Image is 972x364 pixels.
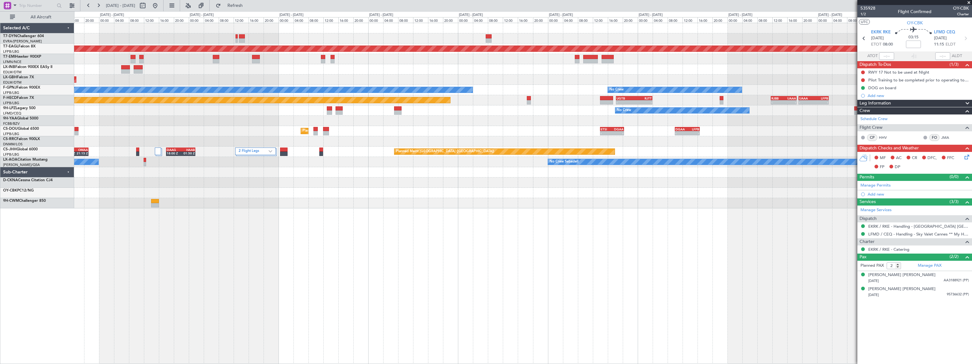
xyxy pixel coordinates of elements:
div: RJTT [634,96,652,100]
div: [DATE] - [DATE] [190,12,214,18]
span: OY-CBK [953,5,969,12]
div: [DATE] - [DATE] [728,12,752,18]
div: 00:00 [368,17,383,23]
div: Planned Maint [GEOGRAPHIC_DATA] ([GEOGRAPHIC_DATA]) [303,126,401,136]
div: CP [867,134,877,141]
a: EDLW/DTM [3,80,21,85]
a: LFPB/LBG [3,132,19,136]
div: [DATE] - [DATE] [549,12,573,18]
div: - [612,131,623,135]
div: [DATE] - [DATE] [369,12,393,18]
span: 08:00 [883,41,893,48]
a: EKRK / RKE - Catering [868,247,909,252]
a: T7-EMIHawker 900XP [3,55,41,59]
span: 9H-YAA [3,117,17,120]
span: Refresh [222,3,248,8]
div: ETSI [601,127,612,131]
span: Leg Information [860,100,891,107]
a: CS-DOUGlobal 6500 [3,127,39,131]
span: F-HECD [3,96,17,100]
div: No Crew Sabadell [550,157,579,167]
div: 04:00 [383,17,398,23]
span: [DATE] - [DATE] [106,3,135,8]
div: 04:00 [114,17,129,23]
span: All Aircraft [16,15,66,19]
span: [DATE] [934,35,947,41]
span: 9H-CWM [3,199,19,203]
div: - [784,100,796,104]
div: - [617,100,634,104]
div: 08:00 [847,17,862,23]
div: 04:00 [653,17,668,23]
div: 08:00 [398,17,413,23]
div: 04:00 [563,17,578,23]
a: OY-CBKPC12/NG [3,189,34,192]
div: - [634,100,652,104]
div: 16:00 [69,17,84,23]
div: Pilot Training to be completed prior to operating to LFMD [868,77,969,83]
span: Flight Crew [860,124,883,131]
a: LX-INBFalcon 900EX EASy II [3,65,52,69]
a: Manage PAX [918,263,941,269]
span: Crew [860,107,870,114]
a: F-HECDFalcon 7X [3,96,34,100]
div: 08:00 [668,17,683,23]
a: EKRK / RKE - Handling - [GEOGRAPHIC_DATA] [GEOGRAPHIC_DATA] EKRK / RKE [868,224,969,229]
a: EVRA/[PERSON_NAME] [3,39,42,44]
div: 12:00 [144,17,159,23]
span: OY-CBK [907,20,923,26]
span: LX-GBH [3,75,17,79]
div: 16:00 [338,17,353,23]
div: 12:00 [323,17,338,23]
span: ALDT [952,53,962,59]
span: [DATE] [868,279,879,283]
span: ELDT [946,41,955,48]
div: 12:00 [772,17,787,23]
span: Dispatch Checks and Weather [860,145,919,152]
div: UAAA [784,96,796,100]
label: 2 Flight Legs [239,149,269,154]
span: T7-EMI [3,55,15,59]
span: LX-INB [3,65,15,69]
div: 00:00 [638,17,653,23]
a: 9H-YAAGlobal 5000 [3,117,38,120]
div: 12:00 [413,17,428,23]
a: T7-DYNChallenger 604 [3,34,44,38]
div: 20:00 [353,17,368,23]
div: 16:00 [518,17,533,23]
a: LFPB/LBG [3,49,19,54]
a: Schedule Crew [860,116,888,122]
span: [DATE] [871,35,884,41]
span: 535928 [860,5,875,12]
button: UTC [859,19,870,25]
div: 08:00 [129,17,144,23]
div: LFPB [687,127,699,131]
div: - [601,131,612,135]
div: 00:00 [279,17,293,23]
button: Refresh [213,1,250,11]
div: FO [929,134,940,141]
a: D-CKNACessna Citation CJ4 [3,178,53,182]
div: 04:00 [742,17,757,23]
div: [PERSON_NAME] [PERSON_NAME] [868,272,936,278]
a: CS-RRCFalcon 900LX [3,137,40,141]
span: Permits [860,174,874,181]
div: 08:00 [219,17,234,23]
a: F-GPNJFalcon 900EX [3,86,40,90]
div: 04:00 [204,17,219,23]
label: Planned PAX [860,263,884,269]
span: (2/2) [950,253,959,260]
span: Services [860,198,876,206]
span: 95736632 (PP) [947,292,969,297]
div: [PERSON_NAME] [PERSON_NAME] [868,286,936,292]
span: AC [896,155,902,161]
span: (0/0) [950,173,959,180]
a: HHV [879,135,893,140]
span: FFC [947,155,954,161]
span: AA3188921 (PP) [944,278,969,283]
div: [DATE] - [DATE] [100,12,124,18]
a: LFPB/LBG [3,152,19,157]
div: 04:00 [293,17,308,23]
div: - [687,131,699,135]
div: 20:00 [623,17,638,23]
